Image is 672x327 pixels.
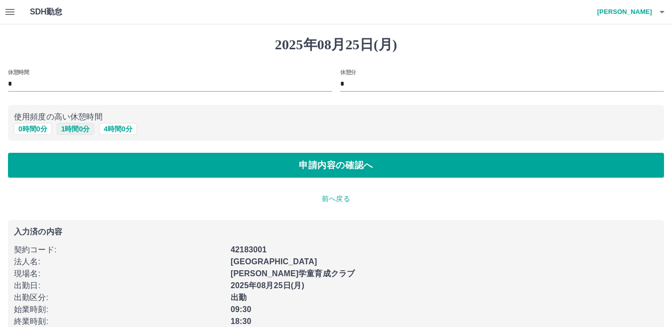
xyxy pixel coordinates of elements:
[14,256,225,268] p: 法人名 :
[14,111,658,123] p: 使用頻度の高い休憩時間
[14,244,225,256] p: 契約コード :
[340,68,356,76] label: 休憩分
[231,245,267,254] b: 42183001
[231,317,252,326] b: 18:30
[14,292,225,304] p: 出勤区分 :
[231,257,317,266] b: [GEOGRAPHIC_DATA]
[14,280,225,292] p: 出勤日 :
[8,36,664,53] h1: 2025年08月25日(月)
[99,123,137,135] button: 4時間0分
[231,269,355,278] b: [PERSON_NAME]学童育成クラブ
[14,228,658,236] p: 入力済の内容
[231,305,252,314] b: 09:30
[14,304,225,316] p: 始業時刻 :
[231,293,247,302] b: 出勤
[14,123,52,135] button: 0時間0分
[8,68,29,76] label: 休憩時間
[14,268,225,280] p: 現場名 :
[231,281,304,290] b: 2025年08月25日(月)
[57,123,95,135] button: 1時間0分
[8,153,664,178] button: 申請内容の確認へ
[8,194,664,204] p: 前へ戻る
